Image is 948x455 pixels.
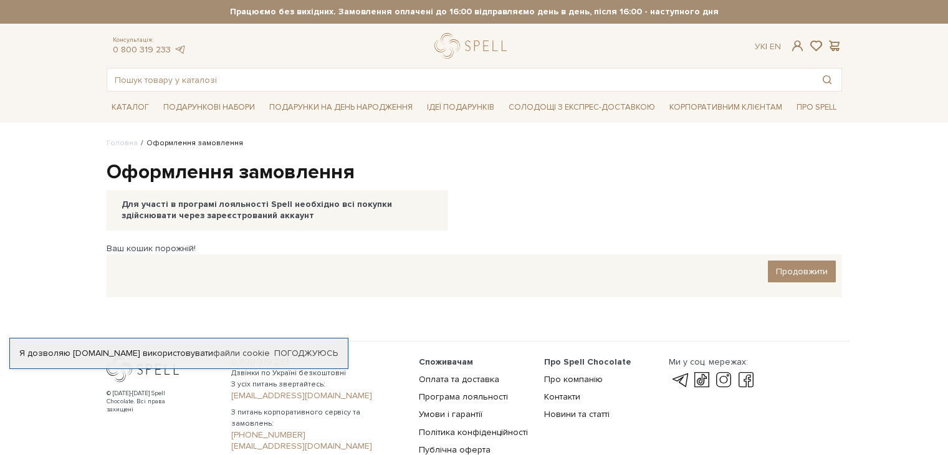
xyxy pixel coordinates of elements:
a: Подарунки на День народження [264,98,418,117]
a: Погоджуюсь [274,348,338,359]
a: [EMAIL_ADDRESS][DOMAIN_NAME] [231,390,404,401]
a: telegram [669,373,690,388]
a: [PHONE_NUMBER] [231,429,404,441]
button: Пошук товару у каталозі [813,69,841,91]
div: © [DATE]-[DATE] Spell Chocolate. Всі права захищені [107,390,191,414]
div: Ваш кошик порожній! [107,243,842,254]
span: З усіх питань звертайтесь: [231,379,404,390]
a: Корпоративним клієнтам [664,98,787,117]
span: Про Spell Chocolate [544,357,631,367]
a: Умови і гарантії [419,409,482,419]
span: Консультація: [113,36,186,44]
a: facebook [735,373,757,388]
a: файли cookie [213,348,270,358]
div: Я дозволяю [DOMAIN_NAME] використовувати [10,348,348,359]
a: Про компанію [544,374,603,385]
a: Публічна оферта [419,444,491,455]
a: tik-tok [691,373,712,388]
a: Про Spell [792,98,841,117]
div: Для участі в програмі лояльності Spell необхідно всі покупки здійснювати через зареєстрований акк... [122,199,433,221]
a: [EMAIL_ADDRESS][DOMAIN_NAME] [231,441,404,452]
a: Продовжити [768,261,836,282]
div: Ук [755,41,781,52]
span: Споживачам [419,357,473,367]
a: Солодощі з експрес-доставкою [504,97,660,118]
span: Дзвінки по Україні безкоштовні [231,368,404,379]
strong: Працюємо без вихідних. Замовлення оплачені до 16:00 відправляємо день в день, після 16:00 - насту... [107,6,842,17]
a: 0 800 319 233 [113,44,171,55]
a: Каталог [107,98,154,117]
div: Ми у соц. мережах: [669,357,756,368]
span: Продовжити [776,266,828,277]
a: Оплата та доставка [419,374,499,385]
a: Контакти [544,391,580,402]
a: Подарункові набори [158,98,260,117]
a: En [770,41,781,52]
li: Оформлення замовлення [138,138,243,149]
a: Новини та статті [544,409,610,419]
span: | [765,41,767,52]
span: З питань корпоративного сервісу та замовлень: [231,407,404,429]
input: Пошук товару у каталозі [107,69,813,91]
a: instagram [713,373,734,388]
a: logo [434,33,512,59]
a: telegram [174,44,186,55]
a: Програма лояльності [419,391,508,402]
a: Політика конфіденційності [419,427,528,438]
a: Ідеї подарунків [422,98,499,117]
a: Головна [107,138,138,148]
h1: Оформлення замовлення [107,160,842,186]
